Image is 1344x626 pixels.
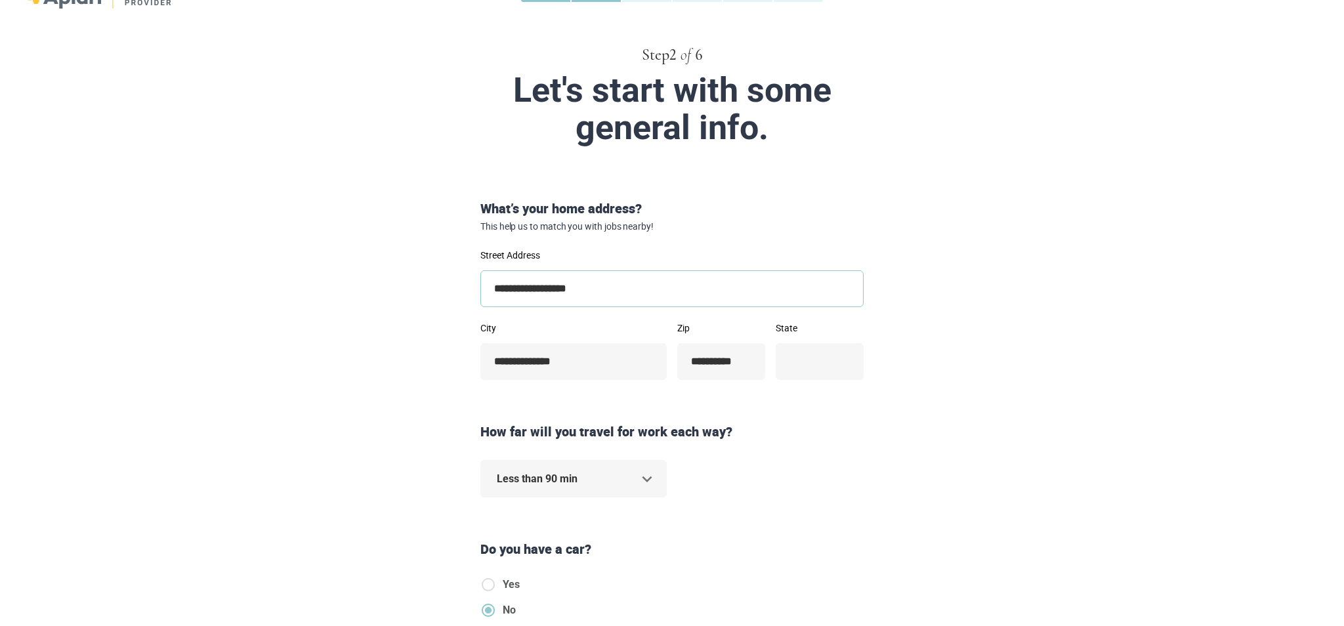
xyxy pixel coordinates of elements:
label: Street Address [480,251,864,260]
span: Yes [503,577,520,593]
span: No [503,602,516,618]
div: Less than 90 min [480,460,667,497]
label: Zip [677,323,765,333]
div: What’s your home address? [475,199,869,232]
span: This help us to match you with jobs nearby! [480,221,864,232]
div: Let's start with some general info. [362,72,982,146]
div: How far will you travel for work each way? [475,423,869,442]
label: State [776,323,864,333]
label: City [480,323,667,333]
span: of [681,47,691,63]
div: Do you have a car? [475,540,869,559]
div: Step 2 6 [336,44,1008,66]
